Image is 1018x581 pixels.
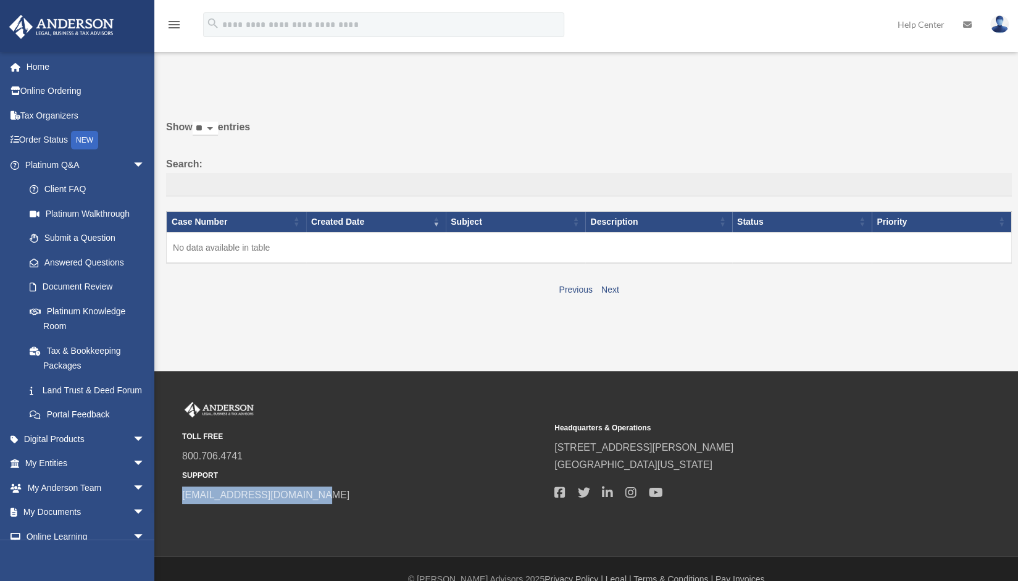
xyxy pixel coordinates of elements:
[182,451,243,461] a: 800.706.4741
[9,500,164,525] a: My Documentsarrow_drop_down
[9,524,164,549] a: Online Learningarrow_drop_down
[166,119,1012,148] label: Show entries
[17,275,157,299] a: Document Review
[167,211,306,232] th: Case Number: activate to sort column ascending
[182,430,546,443] small: TOLL FREE
[71,131,98,149] div: NEW
[17,177,157,202] a: Client FAQ
[6,15,117,39] img: Anderson Advisors Platinum Portal
[17,250,151,275] a: Answered Questions
[193,122,218,136] select: Showentries
[601,285,619,295] a: Next
[17,378,157,403] a: Land Trust & Deed Forum
[182,402,256,418] img: Anderson Advisors Platinum Portal
[17,299,157,338] a: Platinum Knowledge Room
[167,17,181,32] i: menu
[166,173,1012,196] input: Search:
[133,427,157,452] span: arrow_drop_down
[17,201,157,226] a: Platinum Walkthrough
[133,500,157,525] span: arrow_drop_down
[446,211,585,232] th: Subject: activate to sort column ascending
[9,427,164,451] a: Digital Productsarrow_drop_down
[182,490,349,500] a: [EMAIL_ADDRESS][DOMAIN_NAME]
[167,22,181,32] a: menu
[166,156,1012,196] label: Search:
[133,451,157,477] span: arrow_drop_down
[554,442,733,453] a: [STREET_ADDRESS][PERSON_NAME]
[9,79,164,104] a: Online Ordering
[206,17,220,30] i: search
[9,54,164,79] a: Home
[9,103,164,128] a: Tax Organizers
[133,524,157,550] span: arrow_drop_down
[732,211,872,232] th: Status: activate to sort column ascending
[182,469,546,482] small: SUPPORT
[17,226,157,251] a: Submit a Question
[554,459,712,470] a: [GEOGRAPHIC_DATA][US_STATE]
[9,128,164,153] a: Order StatusNEW
[554,422,918,435] small: Headquarters & Operations
[167,232,1012,263] td: No data available in table
[17,403,157,427] a: Portal Feedback
[9,153,157,177] a: Platinum Q&Aarrow_drop_down
[872,211,1011,232] th: Priority: activate to sort column ascending
[990,15,1009,33] img: User Pic
[585,211,732,232] th: Description: activate to sort column ascending
[9,451,164,476] a: My Entitiesarrow_drop_down
[17,338,157,378] a: Tax & Bookkeeping Packages
[9,475,164,500] a: My Anderson Teamarrow_drop_down
[133,475,157,501] span: arrow_drop_down
[306,211,446,232] th: Created Date: activate to sort column ascending
[559,285,592,295] a: Previous
[133,153,157,178] span: arrow_drop_down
